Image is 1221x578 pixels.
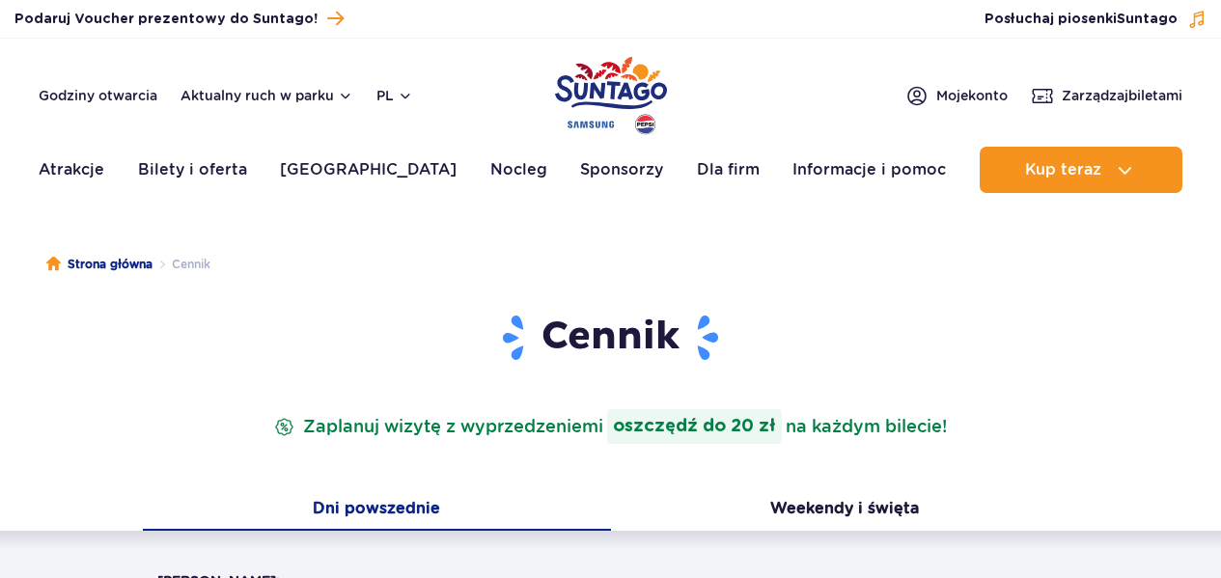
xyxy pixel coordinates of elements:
[980,147,1182,193] button: Kup teraz
[697,147,760,193] a: Dla firm
[490,147,547,193] a: Nocleg
[580,147,663,193] a: Sponsorzy
[792,147,946,193] a: Informacje i pomoc
[180,88,353,103] button: Aktualny ruch w parku
[39,86,157,105] a: Godziny otwarcia
[1062,86,1182,105] span: Zarządzaj biletami
[143,490,611,531] button: Dni powszednie
[14,10,318,29] span: Podaruj Voucher prezentowy do Suntago!
[1031,84,1182,107] a: Zarządzajbiletami
[280,147,457,193] a: [GEOGRAPHIC_DATA]
[985,10,1178,29] span: Posłuchaj piosenki
[270,409,951,444] p: Zaplanuj wizytę z wyprzedzeniem na każdym bilecie!
[46,255,153,274] a: Strona główna
[14,6,344,32] a: Podaruj Voucher prezentowy do Suntago!
[611,490,1079,531] button: Weekendy i święta
[376,86,413,105] button: pl
[39,147,104,193] a: Atrakcje
[936,86,1008,105] span: Moje konto
[555,48,667,137] a: Park of Poland
[985,10,1207,29] button: Posłuchaj piosenkiSuntago
[153,255,210,274] li: Cennik
[905,84,1008,107] a: Mojekonto
[607,409,782,444] strong: oszczędź do 20 zł
[1025,161,1101,179] span: Kup teraz
[157,313,1065,363] h1: Cennik
[138,147,247,193] a: Bilety i oferta
[1117,13,1178,26] span: Suntago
